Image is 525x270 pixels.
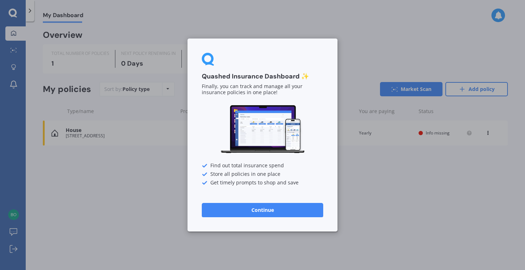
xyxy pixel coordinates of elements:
p: Finally, you can track and manage all your insurance policies in one place! [202,84,323,96]
h3: Quashed Insurance Dashboard ✨ [202,72,323,81]
button: Continue [202,203,323,217]
div: Find out total insurance spend [202,163,323,169]
div: Store all policies in one place [202,172,323,177]
div: Get timely prompts to shop and save [202,180,323,186]
img: Dashboard [220,104,305,154]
